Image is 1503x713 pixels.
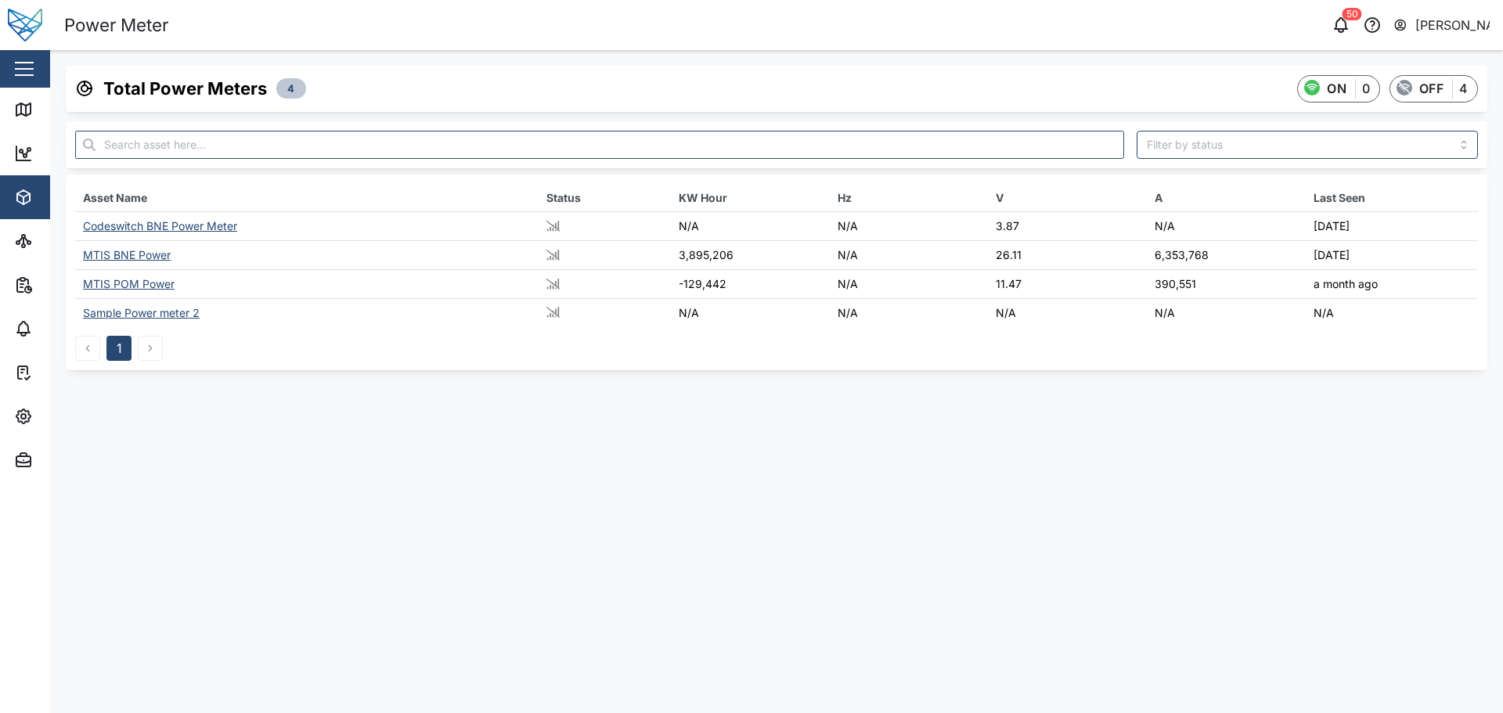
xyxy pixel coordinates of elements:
div: N/A [1155,304,1298,322]
td: [DATE] [1306,212,1478,241]
a: MTIS BNE Power [83,248,171,261]
div: Map [41,101,76,118]
th: KW Hour [671,184,830,212]
div: Tasks [41,364,84,381]
div: 11.47 [996,275,1139,293]
span: 4 [287,79,294,98]
td: N/A [1306,298,1478,326]
div: Dashboard [41,145,111,162]
div: 26.11 [996,247,1139,264]
div: 50 [1343,8,1362,20]
div: N/A [838,247,981,264]
div: N/A [838,304,981,322]
div: -129,442 [679,275,822,293]
div: 0 [1362,79,1370,99]
th: Last Seen [1306,184,1478,212]
div: ON [1327,79,1346,99]
td: [DATE] [1306,241,1478,270]
div: Sites [41,232,78,250]
img: Main Logo [8,8,42,42]
div: 4 [1459,79,1468,99]
a: MTIS POM Power [83,277,175,290]
button: [PERSON_NAME] [1393,14,1490,36]
button: 1 [106,336,132,361]
th: Hz [830,184,989,212]
th: Asset Name [75,184,539,212]
div: N/A [996,304,1139,322]
a: Sample Power meter 2 [83,306,200,319]
div: 390,551 [1155,275,1298,293]
div: Assets [41,189,89,206]
div: N/A [838,218,981,235]
div: Reports [41,276,94,293]
div: 3,895,206 [679,247,822,264]
a: Codeswitch BNE Power Meter [83,219,237,232]
input: Search asset here... [75,131,1124,159]
input: Filter by status [1137,131,1478,159]
div: OFF [1419,79,1444,99]
div: Power Meter [64,12,168,39]
div: N/A [1155,218,1298,235]
th: V [988,184,1147,212]
div: N/A [679,218,822,235]
td: a month ago [1306,269,1478,298]
th: A [1147,184,1306,212]
div: 6,353,768 [1155,247,1298,264]
div: 3.87 [996,218,1139,235]
th: Status [539,184,671,212]
div: Admin [41,452,87,469]
h3: Total Power Meters [103,77,267,101]
div: N/A [679,304,822,322]
div: N/A [838,275,981,293]
div: [PERSON_NAME] [1415,16,1490,35]
div: Settings [41,408,96,425]
div: Alarms [41,320,89,337]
